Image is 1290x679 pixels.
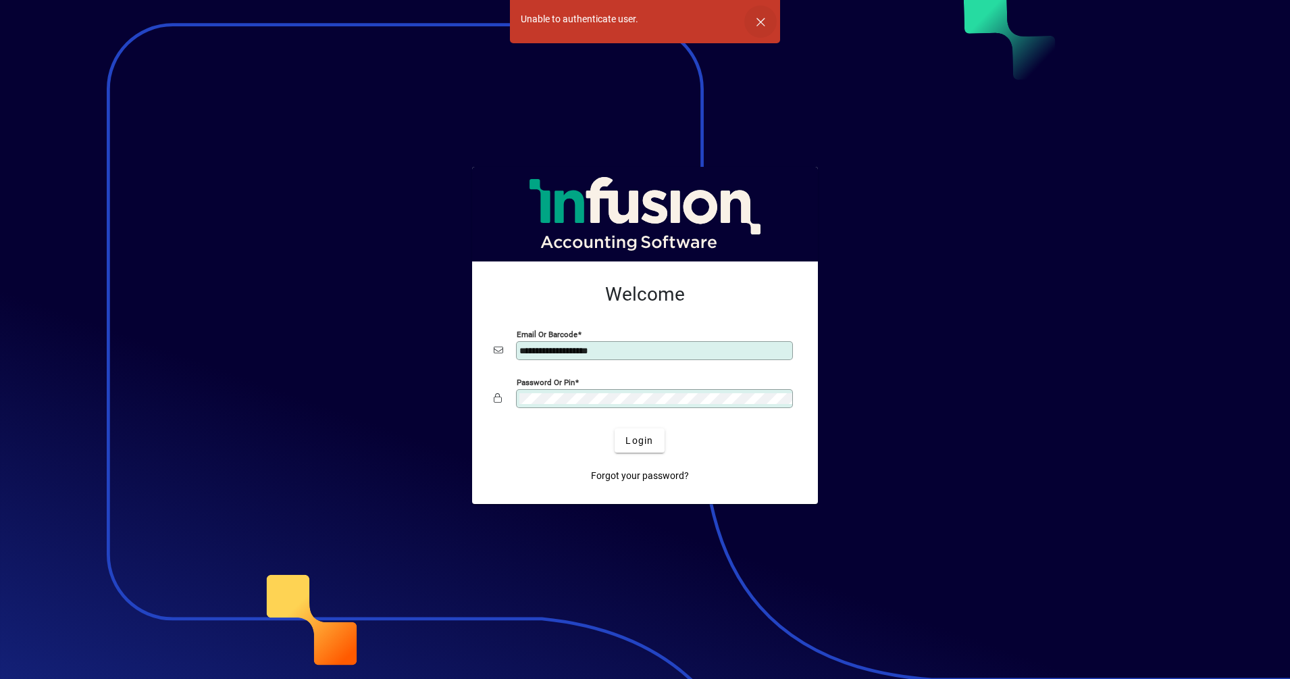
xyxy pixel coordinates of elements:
[494,283,796,306] h2: Welcome
[625,434,653,448] span: Login
[517,378,575,387] mat-label: Password or Pin
[744,5,777,38] button: Dismiss
[586,463,694,488] a: Forgot your password?
[615,428,664,453] button: Login
[521,12,638,26] div: Unable to authenticate user.
[591,469,689,483] span: Forgot your password?
[517,330,577,339] mat-label: Email or Barcode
